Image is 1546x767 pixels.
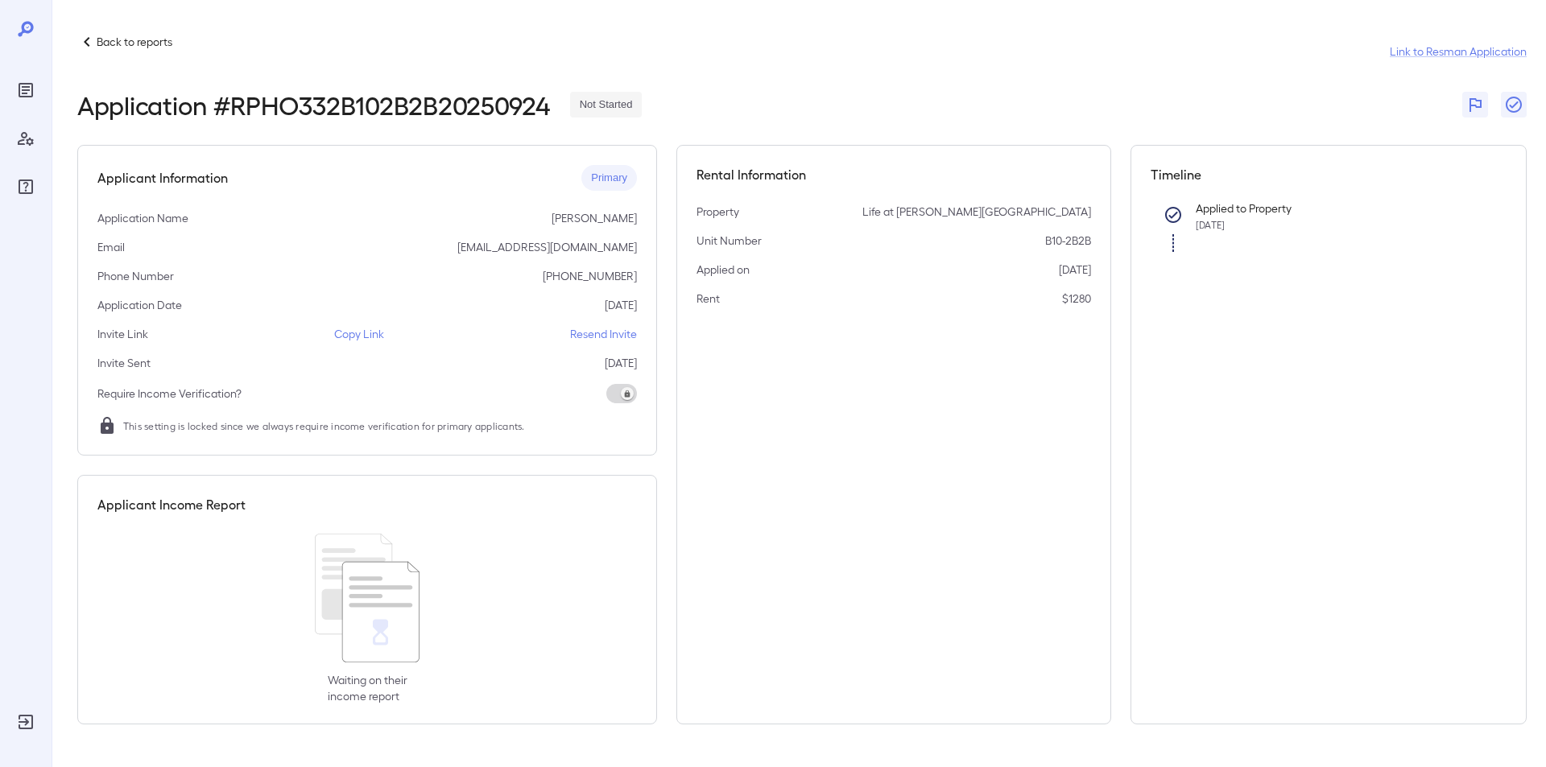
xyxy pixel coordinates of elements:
[697,262,750,278] p: Applied on
[1062,291,1091,307] p: $1280
[97,268,174,284] p: Phone Number
[1390,43,1527,60] a: Link to Resman Application
[334,326,384,342] p: Copy Link
[97,355,151,371] p: Invite Sent
[543,268,637,284] p: [PHONE_NUMBER]
[1045,233,1091,249] p: B10-2B2B
[1501,92,1527,118] button: Close Report
[697,233,762,249] p: Unit Number
[13,709,39,735] div: Log Out
[123,418,525,434] span: This setting is locked since we always require income verification for primary applicants.
[13,77,39,103] div: Reports
[570,326,637,342] p: Resend Invite
[77,90,551,119] h2: Application # RPHO332B102B2B20250924
[1196,219,1225,230] span: [DATE]
[97,239,125,255] p: Email
[1151,165,1507,184] h5: Timeline
[697,165,1091,184] h5: Rental Information
[97,386,242,402] p: Require Income Verification?
[97,297,182,313] p: Application Date
[581,171,637,186] span: Primary
[97,495,246,514] h5: Applicant Income Report
[1462,92,1488,118] button: Flag Report
[570,97,643,113] span: Not Started
[13,174,39,200] div: FAQ
[97,326,148,342] p: Invite Link
[13,126,39,151] div: Manage Users
[605,355,637,371] p: [DATE]
[1059,262,1091,278] p: [DATE]
[605,297,637,313] p: [DATE]
[457,239,637,255] p: [EMAIL_ADDRESS][DOMAIN_NAME]
[862,204,1091,220] p: Life at [PERSON_NAME][GEOGRAPHIC_DATA]
[697,204,739,220] p: Property
[97,210,188,226] p: Application Name
[1196,200,1481,216] p: Applied to Property
[97,34,172,50] p: Back to reports
[697,291,720,307] p: Rent
[328,672,407,704] p: Waiting on their income report
[97,168,228,188] h5: Applicant Information
[552,210,637,226] p: [PERSON_NAME]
